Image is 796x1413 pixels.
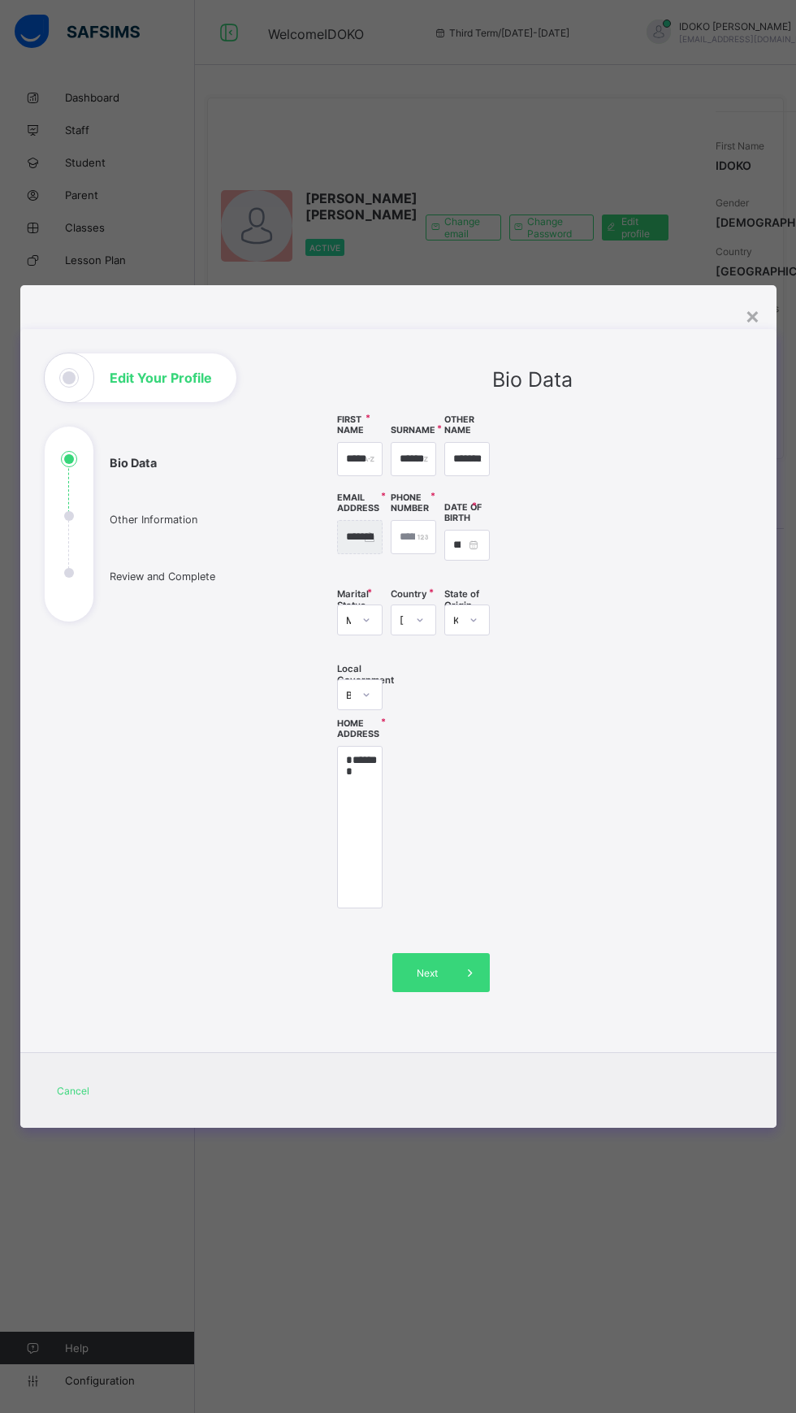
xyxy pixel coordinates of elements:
span: State of Origin [444,588,490,611]
span: Bio Data [492,367,573,392]
label: Date of Birth [444,502,490,523]
label: Email Address [337,492,383,514]
label: Home Address [337,718,383,739]
span: Country [391,588,427,600]
h1: Edit Your Profile [110,371,212,384]
div: Birnin-Gwari [346,689,353,701]
label: Phone Number [391,492,436,514]
label: Surname [391,425,435,436]
label: Other Name [444,414,490,436]
div: Edit Your Profile [20,329,777,1128]
label: First Name [337,414,383,436]
span: Next [404,967,451,979]
div: Married [346,614,353,626]
div: × [745,301,760,329]
div: [GEOGRAPHIC_DATA] [400,614,406,626]
div: Kaduna [453,614,460,626]
span: Local Government Area [337,663,394,697]
span: Cancel [57,1085,89,1097]
span: Marital Status [337,588,383,611]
